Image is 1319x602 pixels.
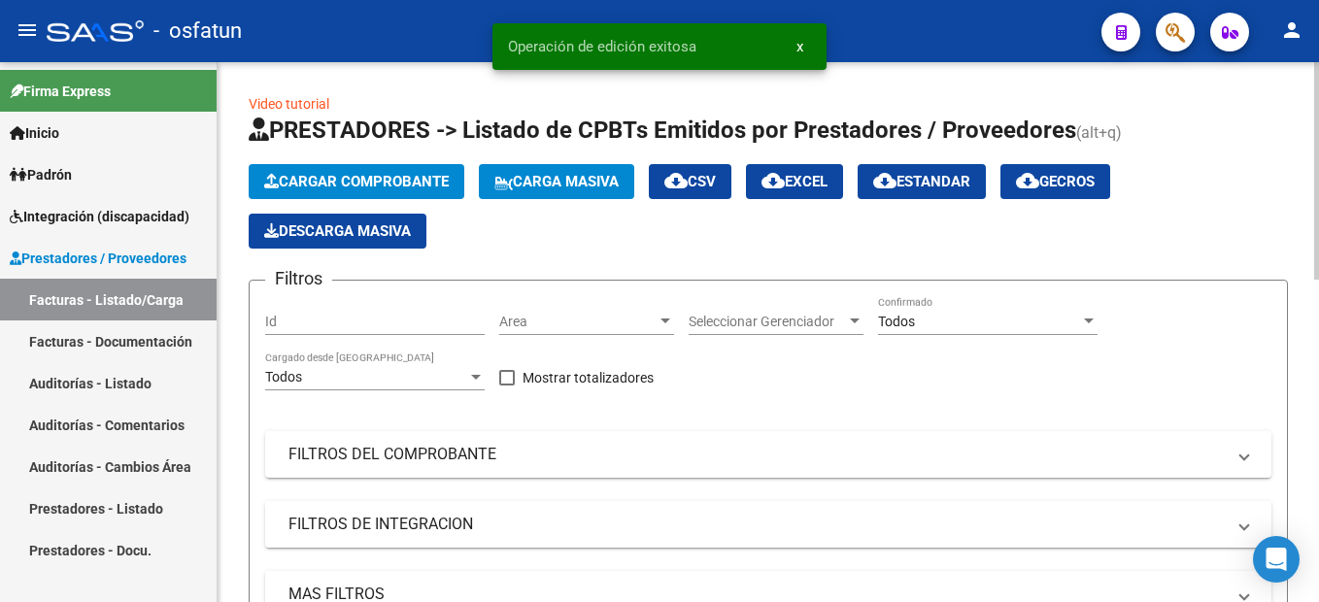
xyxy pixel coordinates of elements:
button: Carga Masiva [479,164,634,199]
mat-icon: menu [16,18,39,42]
span: Todos [878,314,915,329]
span: Prestadores / Proveedores [10,248,186,269]
button: x [781,29,819,64]
span: Padrón [10,164,72,185]
button: CSV [649,164,731,199]
span: Integración (discapacidad) [10,206,189,227]
mat-icon: cloud_download [873,169,896,192]
mat-icon: cloud_download [664,169,688,192]
mat-expansion-panel-header: FILTROS DEL COMPROBANTE [265,431,1271,478]
a: Video tutorial [249,96,329,112]
mat-panel-title: FILTROS DEL COMPROBANTE [288,444,1225,465]
span: Area [499,314,657,330]
span: Firma Express [10,81,111,102]
mat-expansion-panel-header: FILTROS DE INTEGRACION [265,501,1271,548]
span: Gecros [1016,173,1095,190]
span: Cargar Comprobante [264,173,449,190]
span: Seleccionar Gerenciador [689,314,846,330]
span: Mostrar totalizadores [523,366,654,389]
mat-icon: person [1280,18,1303,42]
span: x [796,38,803,55]
span: Inicio [10,122,59,144]
span: Operación de edición exitosa [508,37,696,56]
span: Todos [265,369,302,385]
span: - osfatun [153,10,242,52]
span: CSV [664,173,716,190]
span: Descarga Masiva [264,222,411,240]
mat-icon: cloud_download [761,169,785,192]
h3: Filtros [265,265,332,292]
mat-panel-title: FILTROS DE INTEGRACION [288,514,1225,535]
button: Descarga Masiva [249,214,426,249]
span: PRESTADORES -> Listado de CPBTs Emitidos por Prestadores / Proveedores [249,117,1076,144]
button: Estandar [858,164,986,199]
app-download-masive: Descarga masiva de comprobantes (adjuntos) [249,214,426,249]
span: Carga Masiva [494,173,619,190]
button: EXCEL [746,164,843,199]
button: Cargar Comprobante [249,164,464,199]
span: EXCEL [761,173,828,190]
div: Open Intercom Messenger [1253,536,1300,583]
span: Estandar [873,173,970,190]
button: Gecros [1000,164,1110,199]
span: (alt+q) [1076,123,1122,142]
mat-icon: cloud_download [1016,169,1039,192]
